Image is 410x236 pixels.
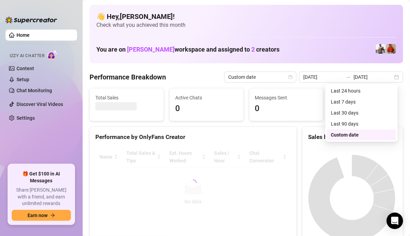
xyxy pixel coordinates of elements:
[228,72,292,82] span: Custom date
[376,44,386,54] img: JUSTIN
[251,46,255,53] span: 2
[6,17,57,23] img: logo-BBDzfeDw.svg
[17,77,29,82] a: Setup
[17,66,34,71] a: Content
[17,101,63,107] a: Discover Viral Videos
[96,12,396,21] h4: 👋 Hey, [PERSON_NAME] !
[354,73,393,81] input: End date
[90,72,166,82] h4: Performance Breakdown
[288,75,293,79] span: calendar
[10,53,44,59] span: Izzy AI Chatter
[12,187,71,207] span: Share [PERSON_NAME] with a friend, and earn unlimited rewards
[12,171,71,184] span: 🎁 Get $100 in AI Messages
[345,74,351,80] span: swap-right
[96,21,396,29] span: Check what you achieved this month
[387,213,403,229] div: Open Intercom Messenger
[47,50,58,60] img: AI Chatter
[303,73,343,81] input: Start date
[95,132,291,142] div: Performance by OnlyFans Creator
[17,88,52,93] a: Chat Monitoring
[50,213,55,218] span: arrow-right
[17,115,35,121] a: Settings
[12,210,71,221] button: Earn nowarrow-right
[28,213,48,218] span: Earn now
[95,94,158,101] span: Total Sales
[386,44,396,54] img: Justin
[127,46,175,53] span: [PERSON_NAME]
[17,32,30,38] a: Home
[96,46,280,53] h1: You are on workspace and assigned to creators
[345,74,351,80] span: to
